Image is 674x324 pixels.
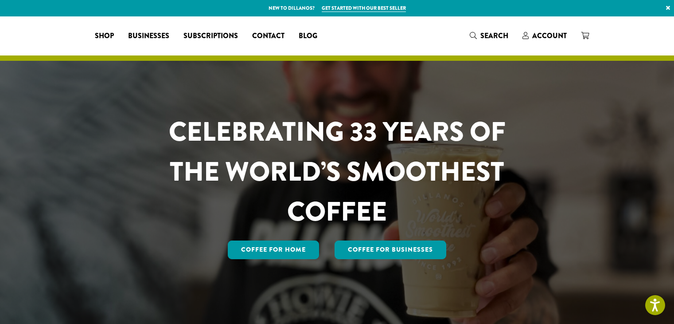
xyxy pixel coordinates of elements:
span: Shop [95,31,114,42]
span: Blog [299,31,317,42]
span: Account [532,31,567,41]
span: Businesses [128,31,169,42]
a: Shop [88,29,121,43]
span: Search [480,31,508,41]
a: Search [463,28,515,43]
a: Get started with our best seller [322,4,406,12]
a: Coffee for Home [228,241,319,259]
h1: CELEBRATING 33 YEARS OF THE WORLD’S SMOOTHEST COFFEE [143,112,532,232]
span: Subscriptions [183,31,238,42]
a: Coffee For Businesses [335,241,446,259]
span: Contact [252,31,284,42]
